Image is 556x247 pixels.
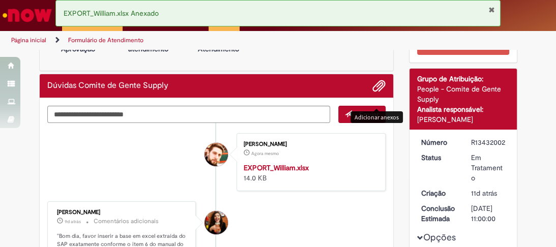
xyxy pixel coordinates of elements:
[417,114,509,125] div: [PERSON_NAME]
[251,150,279,157] span: Agora mesmo
[57,209,188,215] div: [PERSON_NAME]
[204,143,228,166] div: Magno Inocencio De Oliveira
[471,152,506,183] div: Em Tratamento
[471,203,506,224] div: [DATE] 11:00:00
[471,188,506,198] div: 20/08/2025 11:35:28
[471,189,497,198] span: 11d atrás
[417,84,509,104] div: People - Comite de Gente Supply
[47,81,168,90] h2: Dúvidas Comite de Gente Supply Histórico de tíquete
[471,137,506,147] div: R13432002
[204,211,228,234] div: Tayna Marcia Teixeira Ferreira
[65,219,81,225] time: 22/08/2025 10:16:16
[488,6,495,14] button: Fechar Notificação
[414,188,463,198] dt: Criação
[244,163,375,183] div: 14.0 KB
[68,36,143,44] a: Formulário de Atendimento
[471,189,497,198] time: 20/08/2025 11:35:28
[414,203,463,224] dt: Conclusão Estimada
[414,137,463,147] dt: Número
[244,163,309,172] a: EXPORT_William.xlsx
[8,31,317,50] ul: Trilhas de página
[94,217,159,226] small: Comentários adicionais
[65,219,81,225] span: 9d atrás
[47,106,330,123] textarea: Digite sua mensagem aqui...
[251,150,279,157] time: 31/08/2025 08:24:23
[1,5,53,25] img: ServiceNow
[350,111,403,123] div: Adicionar anexos
[417,74,509,84] div: Grupo de Atribuição:
[244,141,375,147] div: [PERSON_NAME]
[11,36,46,44] a: Página inicial
[372,79,386,92] button: Adicionar anexos
[338,106,386,123] button: Enviar
[64,9,159,18] span: EXPORT_William.xlsx Anexado
[417,104,509,114] div: Analista responsável:
[414,152,463,163] dt: Status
